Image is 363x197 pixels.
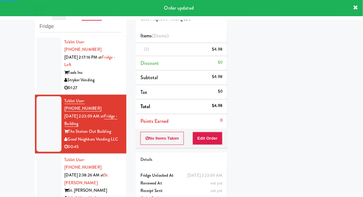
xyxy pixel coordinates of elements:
[140,172,223,180] div: Fridge Unlocked At
[65,84,122,92] div: 01:27
[65,128,122,136] div: The Station Out Building
[140,60,159,67] span: Discount
[65,172,104,178] span: [DATE] 2:38:26 AM at
[140,89,147,96] span: Tax
[212,102,223,110] div: $4.98
[140,103,150,110] span: Total
[35,36,126,95] li: Tablet User· [PHONE_NUMBER][DATE] 2:17:16 PM atFridge - LeftTools IncStryker Vending01:27
[210,180,223,186] span: not yet
[65,39,101,53] a: Tablet User· [PHONE_NUMBER]
[140,156,223,164] div: Details
[140,32,169,39] span: Items
[140,74,158,81] span: Subtotal
[187,172,223,180] div: [DATE] 2:23:09 AM
[65,113,104,119] span: [DATE] 2:23:09 AM at
[65,143,122,151] div: 00:45
[152,32,169,39] span: (2 )
[193,132,223,145] button: Edit Order
[212,46,223,53] div: $4.98
[35,95,126,154] li: Tablet User· [PHONE_NUMBER][DATE] 2:23:09 AM atFridge - BuildingThe Station Out BuildingGood Neig...
[140,118,169,125] span: Points Earned
[65,187,122,195] div: St. [PERSON_NAME]
[164,4,194,12] span: Order updated
[65,136,122,143] div: Good Neighbors Vending LLC
[212,73,223,81] div: $4.98
[40,21,122,32] input: Search vision orders
[140,132,184,145] button: No Items Taken
[65,98,101,112] a: Tablet User· [PHONE_NUMBER]
[140,180,223,187] div: Reviewed At
[144,46,149,52] span: (2)
[218,59,223,66] div: $0
[65,54,102,60] span: [DATE] 2:17:16 PM at
[220,117,223,124] div: 0
[65,76,122,84] div: Stryker Vending
[140,187,223,195] div: Receipt Sent
[65,172,109,186] a: St. [PERSON_NAME]
[65,69,122,77] div: Tools Inc
[156,32,167,39] ng-pluralize: items
[65,157,101,171] a: Tablet User· [PHONE_NUMBER]
[210,188,223,194] span: not yet
[140,17,223,22] h5: Good Neighbors Vending LLC
[218,88,223,95] div: $0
